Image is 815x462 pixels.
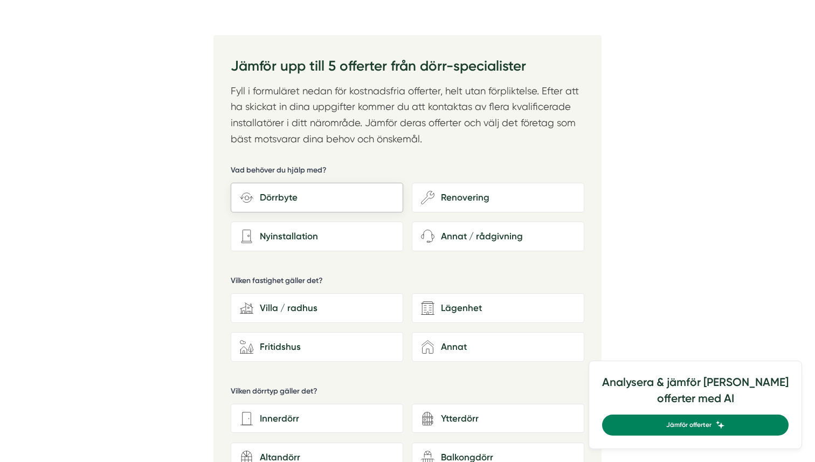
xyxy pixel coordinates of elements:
[231,275,323,289] h5: Vilken fastighet gäller det?
[231,52,584,82] h3: Jämför upp till 5 offerter från dörr-specialister
[602,374,789,415] h4: Analysera & jämför [PERSON_NAME] offerter med AI
[231,386,317,399] h5: Vilken dörrtyp gäller det?
[231,165,327,178] h5: Vad behöver du hjälp med?
[602,415,789,436] a: Jämför offerter
[666,420,712,430] span: Jämför offerter
[231,83,584,147] p: Fyll i formuläret nedan för kostnadsfria offerter, helt utan förpliktelse. Efter att ha skickat i...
